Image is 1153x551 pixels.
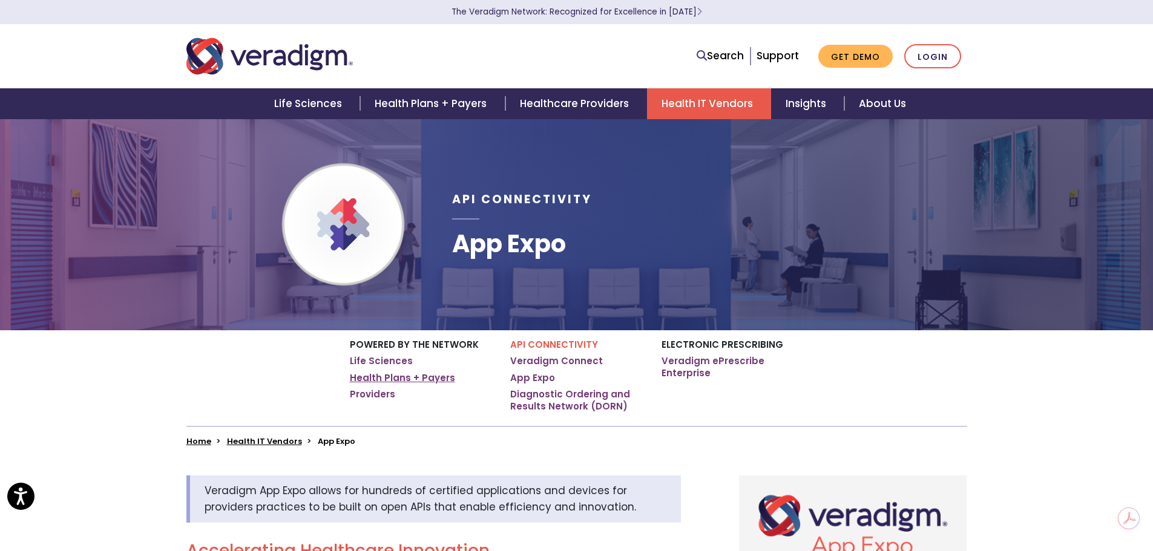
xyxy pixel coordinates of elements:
a: Veradigm Connect [510,355,603,367]
img: Veradigm logo [186,36,353,76]
h1: App Expo [452,229,592,258]
a: Health IT Vendors [227,435,302,447]
a: Diagnostic Ordering and Results Network (DORN) [510,388,643,412]
a: Life Sciences [260,88,360,119]
a: Health Plans + Payers [350,372,455,384]
span: API Connectivity [452,191,592,207]
a: Support [757,48,799,63]
a: Insights [771,88,844,119]
a: Search [697,48,744,64]
a: Login [904,44,961,69]
a: Veradigm ePrescribe Enterprise [662,355,804,379]
a: Health Plans + Payers [360,88,505,119]
a: Health IT Vendors [647,88,771,119]
a: Life Sciences [350,355,413,367]
a: Healthcare Providers [505,88,647,119]
a: Providers [350,388,395,400]
a: Get Demo [818,45,893,68]
a: Home [186,435,211,447]
span: Learn More [697,6,702,18]
a: App Expo [510,372,555,384]
a: About Us [844,88,921,119]
a: The Veradigm Network: Recognized for Excellence in [DATE]Learn More [452,6,702,18]
span: Veradigm App Expo allows for hundreds of certified applications and devices for providers practic... [205,483,636,514]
